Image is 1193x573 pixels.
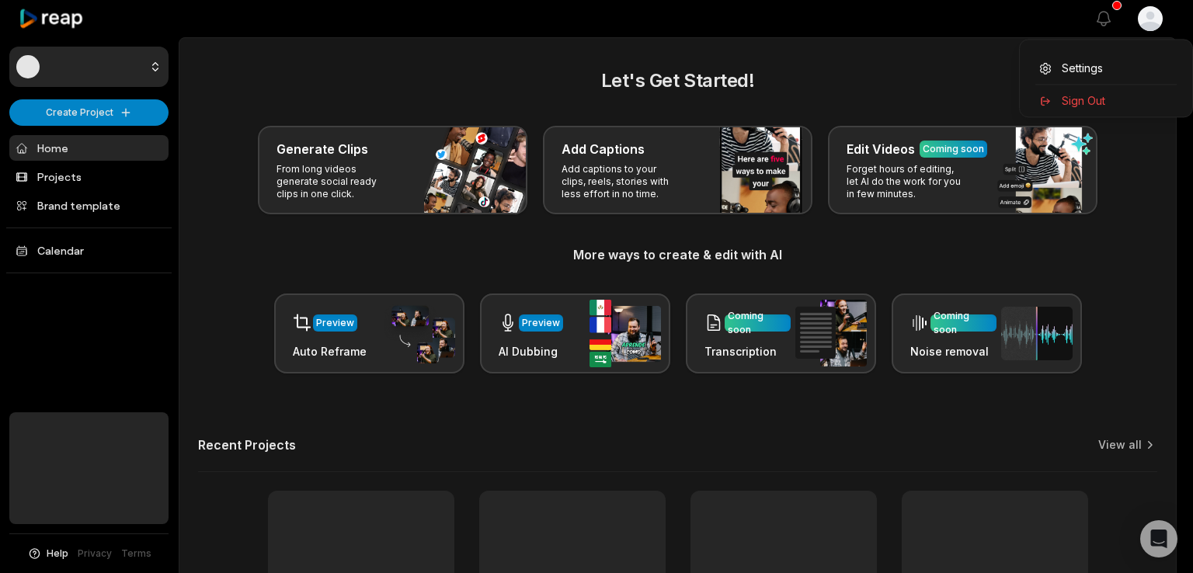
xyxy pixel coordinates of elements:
div: Coming soon [923,142,984,156]
div: Coming soon [934,309,993,337]
a: Privacy [78,547,112,561]
a: Brand template [9,193,169,218]
p: From long videos generate social ready clips in one click. [277,163,397,200]
img: transcription.png [795,300,867,366]
a: View all [1098,437,1142,453]
div: Preview [316,316,354,330]
p: Add captions to your clips, reels, stories with less effort in no time. [562,163,682,200]
h2: Recent Projects [198,437,296,453]
span: Sign Out [1062,92,1105,109]
h3: Transcription [704,343,791,359]
a: Terms [121,547,151,561]
a: Calendar [9,238,169,263]
button: Create Project [9,99,169,126]
h3: Generate Clips [277,140,368,158]
h3: Auto Reframe [293,343,367,359]
img: noise_removal.png [1001,307,1073,360]
h3: Noise removal [910,343,996,359]
h3: Edit Videos [847,140,915,158]
a: Projects [9,164,169,189]
p: Forget hours of editing, let AI do the work for you in few minutes. [847,163,967,200]
h3: AI Dubbing [499,343,563,359]
div: Coming soon [728,309,788,337]
h2: Let's Get Started! [198,67,1157,95]
h3: More ways to create & edit with AI [198,245,1157,264]
img: auto_reframe.png [384,304,455,364]
a: Home [9,135,169,161]
div: Preview [522,316,560,330]
span: Settings [1062,60,1103,76]
span: Help [47,547,68,561]
img: ai_dubbing.png [590,300,661,367]
div: Open Intercom Messenger [1140,520,1177,557]
h3: Add Captions [562,140,645,158]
